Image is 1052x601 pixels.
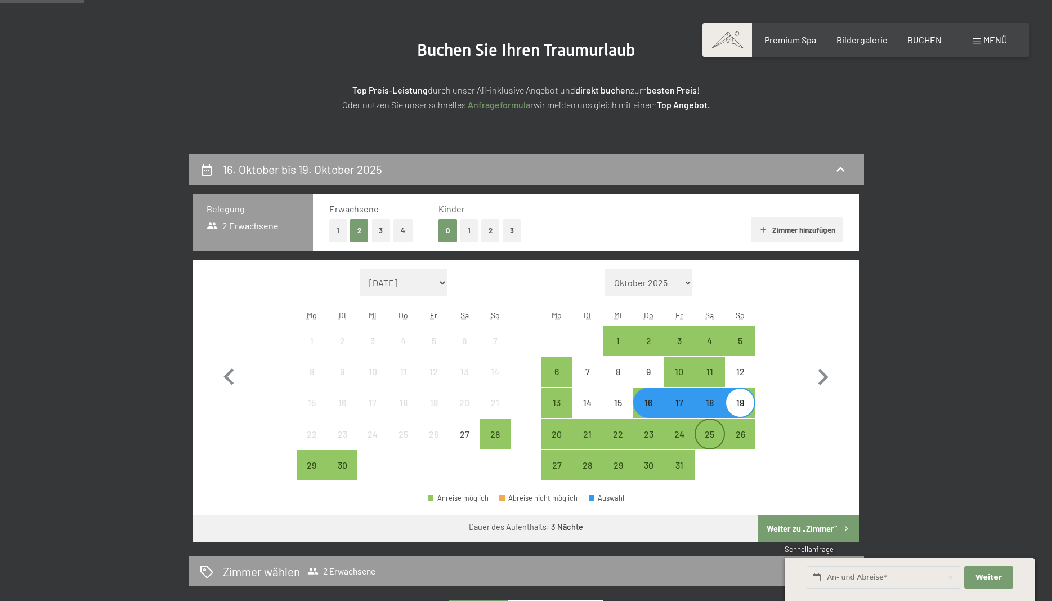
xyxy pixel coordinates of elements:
[388,326,419,356] div: Anreise nicht möglich
[350,219,369,242] button: 2
[339,310,346,320] abbr: Dienstag
[589,495,625,502] div: Auswahl
[450,367,478,395] div: 13
[449,419,480,449] div: Anreise nicht möglich
[357,326,388,356] div: Wed Sep 03 2025
[357,388,388,418] div: Anreise nicht möglich
[574,461,602,489] div: 28
[983,34,1007,45] span: Menü
[450,430,478,458] div: 27
[603,419,633,449] div: Wed Oct 22 2025
[359,430,387,458] div: 24
[785,545,834,554] span: Schnellanfrage
[675,310,683,320] abbr: Freitag
[298,398,326,426] div: 15
[449,357,480,387] div: Sat Sep 13 2025
[420,336,448,364] div: 5
[726,398,754,426] div: 19
[327,419,357,449] div: Anreise nicht möglich
[329,203,379,214] span: Erwachsene
[327,450,357,480] div: Tue Sep 30 2025
[584,310,591,320] abbr: Dienstag
[357,419,388,449] div: Wed Sep 24 2025
[357,388,388,418] div: Wed Sep 17 2025
[307,566,375,577] span: 2 Erwachsene
[359,336,387,364] div: 3
[751,217,843,242] button: Zimmer hinzufügen
[480,326,510,356] div: Anreise nicht möglich
[491,310,500,320] abbr: Sonntag
[836,34,888,45] span: Bildergalerie
[438,203,465,214] span: Kinder
[574,367,602,395] div: 7
[574,398,602,426] div: 14
[664,450,694,480] div: Fri Oct 31 2025
[664,357,694,387] div: Fri Oct 10 2025
[604,398,632,426] div: 15
[388,419,419,449] div: Anreise nicht möglich
[297,419,327,449] div: Anreise nicht möglich
[393,219,413,242] button: 4
[298,367,326,395] div: 8
[541,388,572,418] div: Mon Oct 13 2025
[572,357,603,387] div: Tue Oct 07 2025
[764,34,816,45] span: Premium Spa
[657,99,710,110] strong: Top Angebot.
[725,419,755,449] div: Anreise möglich
[695,326,725,356] div: Anreise möglich
[223,563,300,580] h2: Zimmer wählen
[664,388,694,418] div: Fri Oct 17 2025
[695,388,725,418] div: Sat Oct 18 2025
[420,430,448,458] div: 26
[572,450,603,480] div: Anreise möglich
[541,419,572,449] div: Mon Oct 20 2025
[575,84,630,95] strong: direkt buchen
[428,495,489,502] div: Anreise möglich
[664,450,694,480] div: Anreise möglich
[665,336,693,364] div: 3
[297,326,327,356] div: Anreise nicht möglich
[357,357,388,387] div: Anreise nicht möglich
[758,515,859,542] button: Weiter zu „Zimmer“
[223,162,382,176] h2: 16. Oktober bis 19. Oktober 2025
[430,310,437,320] abbr: Freitag
[327,388,357,418] div: Tue Sep 16 2025
[481,430,509,458] div: 28
[603,326,633,356] div: Wed Oct 01 2025
[604,367,632,395] div: 8
[297,326,327,356] div: Mon Sep 01 2025
[419,419,449,449] div: Anreise nicht möglich
[633,419,664,449] div: Anreise möglich
[327,388,357,418] div: Anreise nicht möglich
[696,398,724,426] div: 18
[572,450,603,480] div: Tue Oct 28 2025
[297,357,327,387] div: Mon Sep 08 2025
[419,357,449,387] div: Fri Sep 12 2025
[327,326,357,356] div: Tue Sep 02 2025
[603,357,633,387] div: Anreise nicht möglich
[634,461,662,489] div: 30
[480,388,510,418] div: Anreise nicht möglich
[603,326,633,356] div: Anreise möglich
[572,419,603,449] div: Anreise möglich
[469,522,583,533] div: Dauer des Aufenthalts:
[297,388,327,418] div: Anreise nicht möglich
[633,450,664,480] div: Thu Oct 30 2025
[633,419,664,449] div: Thu Oct 23 2025
[964,566,1013,589] button: Weiter
[420,398,448,426] div: 19
[213,269,245,481] button: Vorheriger Monat
[480,357,510,387] div: Anreise nicht möglich
[725,388,755,418] div: Sun Oct 19 2025
[298,430,326,458] div: 22
[297,357,327,387] div: Anreise nicht möglich
[726,430,754,458] div: 26
[725,326,755,356] div: Sun Oct 05 2025
[480,419,510,449] div: Sun Sep 28 2025
[603,357,633,387] div: Wed Oct 08 2025
[328,398,356,426] div: 16
[647,84,697,95] strong: besten Preis
[328,461,356,489] div: 30
[634,430,662,458] div: 23
[696,336,724,364] div: 4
